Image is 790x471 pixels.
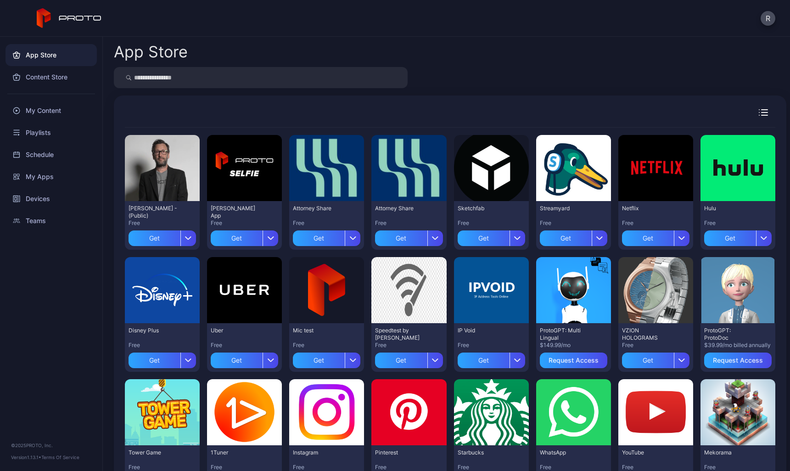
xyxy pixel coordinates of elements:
div: David N Persona - (Public) [129,205,179,219]
button: Get [129,349,196,368]
div: Free [129,464,196,471]
button: Get [375,227,443,246]
div: Sketchfab [458,205,508,212]
div: Get [622,230,674,246]
div: Request Access [549,357,599,364]
div: Get [129,230,180,246]
div: Get [375,230,427,246]
button: Get [622,227,689,246]
button: Get [458,349,525,368]
button: Request Access [704,353,772,368]
div: Free [293,464,360,471]
button: R [761,11,775,26]
div: Free [211,342,278,349]
div: IP Void [458,327,508,334]
div: Free [129,342,196,349]
div: Get [540,230,592,246]
div: 1Tuner [211,449,261,456]
div: Uber [211,327,261,334]
div: Get [704,230,756,246]
div: Free [458,342,525,349]
div: Get [375,353,427,368]
button: Get [293,349,360,368]
a: Schedule [6,144,97,166]
div: David Selfie App [211,205,261,219]
div: Mic test [293,327,343,334]
div: Get [458,230,510,246]
a: Playlists [6,122,97,144]
div: Get [129,353,180,368]
button: Get [375,349,443,368]
div: Free [375,342,443,349]
div: Free [211,464,278,471]
div: Get [211,230,263,246]
div: Get [293,230,345,246]
div: Starbucks [458,449,508,456]
div: Attorney Share [293,205,343,212]
button: Get [129,227,196,246]
div: Get [293,353,345,368]
div: Free [540,464,607,471]
a: Teams [6,210,97,232]
div: Netflix [622,205,672,212]
button: Get [211,349,278,368]
div: App Store [114,44,188,60]
div: Free [704,464,772,471]
div: Pinterest [375,449,426,456]
div: Speedtest by Ookla [375,327,426,342]
div: Free [622,219,689,227]
button: Get [622,349,689,368]
div: Free [375,464,443,471]
a: Terms Of Service [41,454,79,460]
div: $39.99/mo billed annually [704,342,772,349]
button: Get [540,227,607,246]
a: My Content [6,100,97,122]
div: Mekorama [704,449,755,456]
div: Free [622,342,689,349]
a: My Apps [6,166,97,188]
div: WhatsApp [540,449,590,456]
span: Version 1.13.1 • [11,454,41,460]
a: App Store [6,44,97,66]
div: Get [622,353,674,368]
a: Devices [6,188,97,210]
div: Attorney Share [375,205,426,212]
button: Get [458,227,525,246]
button: Get [211,227,278,246]
div: Free [211,219,278,227]
div: Get [458,353,510,368]
div: Free [375,219,443,227]
div: Free [293,342,360,349]
div: Content Store [6,66,97,88]
div: Hulu [704,205,755,212]
div: Disney Plus [129,327,179,334]
button: Get [704,227,772,246]
div: Free [458,464,525,471]
div: ProtoGPT: Multi Lingual [540,327,590,342]
div: Free [458,219,525,227]
button: Request Access [540,353,607,368]
div: Free [293,219,360,227]
div: Streamyard [540,205,590,212]
div: Free [622,464,689,471]
div: Instagram [293,449,343,456]
div: Free [704,219,772,227]
div: Tower Game [129,449,179,456]
div: Free [129,219,196,227]
div: YouTube [622,449,672,456]
div: Get [211,353,263,368]
button: Get [293,227,360,246]
div: Free [540,219,607,227]
div: © 2025 PROTO, Inc. [11,442,91,449]
div: Request Access [713,357,763,364]
div: $149.99/mo [540,342,607,349]
div: ProtoGPT: ProtoDoc [704,327,755,342]
div: VZION HOLOGRAMS [622,327,672,342]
